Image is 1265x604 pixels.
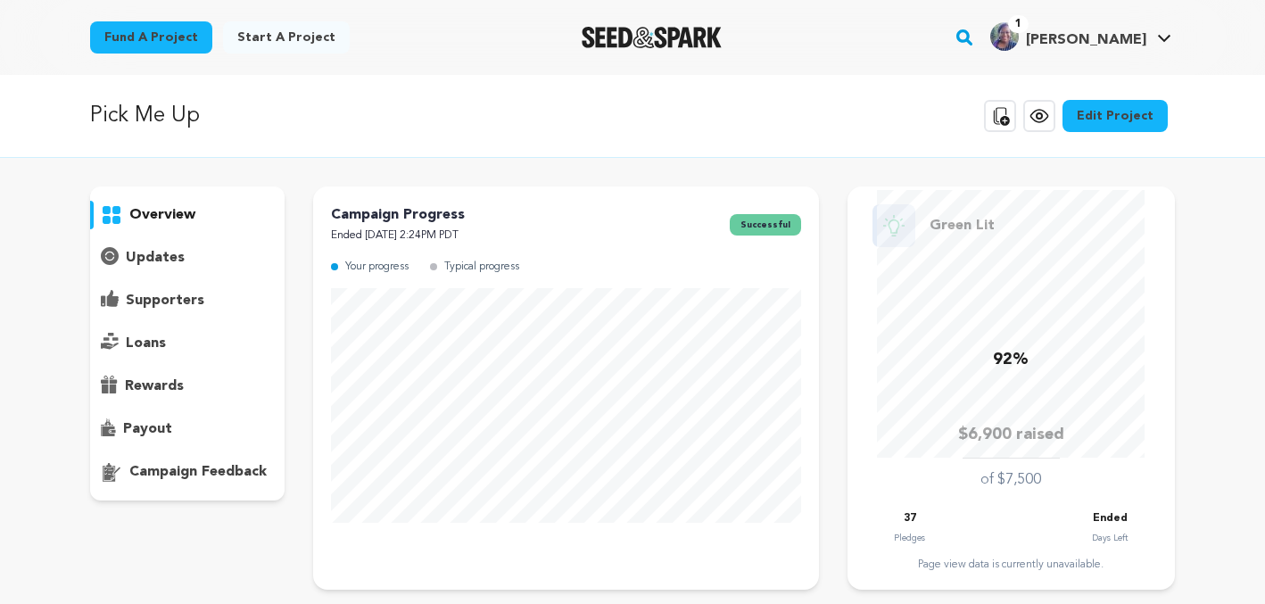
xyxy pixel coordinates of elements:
[904,509,916,529] p: 37
[894,529,925,547] p: Pledges
[987,19,1175,51] a: Leanna B.'s Profile
[90,286,285,315] button: supporters
[223,21,350,54] a: Start a project
[125,376,184,397] p: rewards
[582,27,722,48] img: Seed&Spark Logo Dark Mode
[331,226,465,246] p: Ended [DATE] 2:24PM PDT
[987,19,1175,56] span: Leanna B.'s Profile
[90,329,285,358] button: loans
[444,257,519,277] p: Typical progress
[90,100,200,132] p: Pick Me Up
[126,290,204,311] p: supporters
[123,418,172,440] p: payout
[1092,529,1128,547] p: Days Left
[90,201,285,229] button: overview
[345,257,409,277] p: Your progress
[90,458,285,486] button: campaign feedback
[126,333,166,354] p: loans
[1093,509,1128,529] p: Ended
[582,27,722,48] a: Seed&Spark Homepage
[990,22,1019,51] img: f63852b991e281de.jpg
[1008,15,1029,33] span: 1
[730,214,801,236] span: successful
[90,415,285,443] button: payout
[331,204,465,226] p: Campaign Progress
[126,247,185,269] p: updates
[980,469,1041,491] p: of $7,500
[90,21,212,54] a: Fund a project
[990,22,1146,51] div: Leanna B.'s Profile
[1026,33,1146,47] span: [PERSON_NAME]
[1062,100,1168,132] a: Edit Project
[90,372,285,401] button: rewards
[90,244,285,272] button: updates
[865,558,1157,572] div: Page view data is currently unavailable.
[129,204,195,226] p: overview
[993,347,1029,373] p: 92%
[129,461,267,483] p: campaign feedback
